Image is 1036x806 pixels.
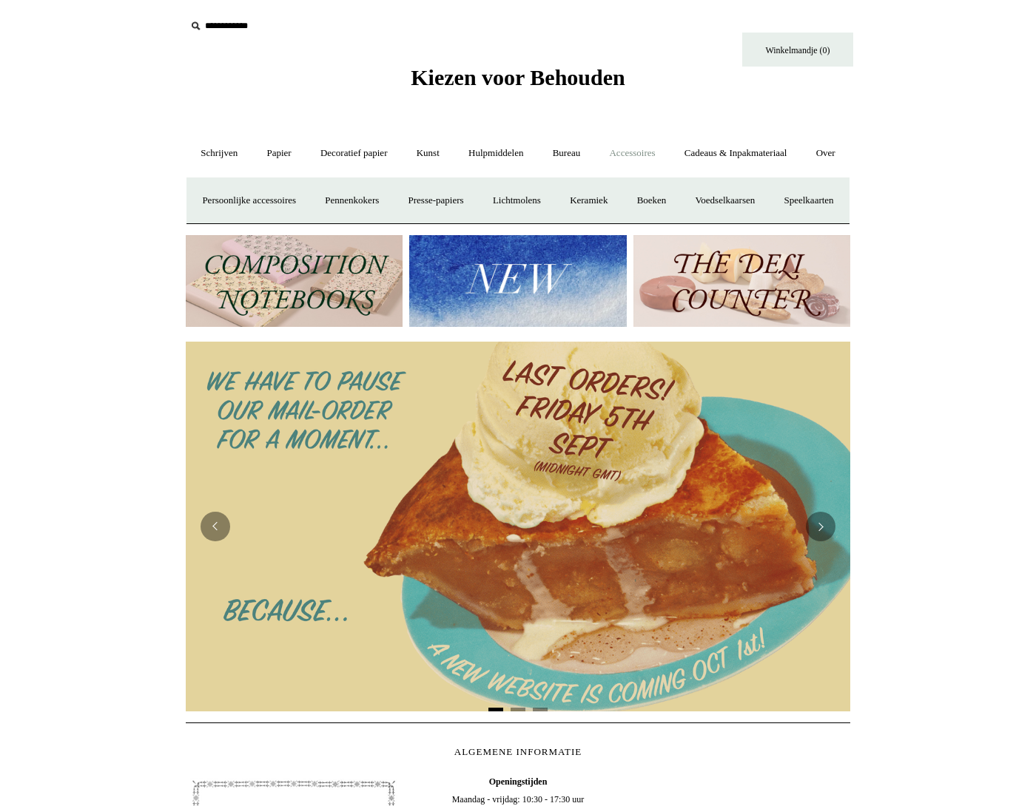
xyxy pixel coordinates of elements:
[806,512,835,541] button: Volgende
[307,134,401,173] a: Decoratief papier
[408,194,464,206] font: Presse-papiers
[637,194,667,206] font: Boeken
[570,194,608,206] font: Keramiek
[266,147,291,158] font: Papier
[454,746,582,757] font: ALGEMENE INFORMATIE
[411,77,625,87] a: Kiezen voor Behouden
[553,147,581,158] font: Bureau
[403,134,453,173] a: Kunst
[325,194,379,206] font: Pennenkokers
[624,181,680,220] a: Boeken
[201,147,238,158] font: Schrijven
[609,147,655,158] font: Accessoires
[816,147,835,158] font: Over
[201,512,230,541] button: Vorig
[186,342,850,711] img: 2025 Nieuwe website binnenkort beschikbaar.png__PID:95e867f5-3b87-426e-97a5-a534fe0a3431
[765,45,830,55] font: Winkelmandje (0)
[770,181,847,220] a: Speelkaarten
[511,708,525,711] button: Pagina 2
[417,147,440,158] font: Kunst
[452,794,585,805] font: Maandag - vrijdag: 10:30 - 17:30 uur
[189,181,309,220] a: Persoonlijke accessoires
[409,235,626,328] img: Nieuw.jpg__PID:f73bdf93-380a-4a35-bcfe-7823039498e1
[253,134,304,173] a: Papier
[533,708,548,711] button: Pagina 3
[187,134,251,173] a: Schrijven
[493,194,541,206] font: Lichtmolens
[784,194,833,206] font: Speelkaarten
[742,33,853,67] a: Winkelmandje (0)
[682,181,769,220] a: Voedselkaarsen
[803,134,849,173] a: Over
[480,181,554,220] a: Lichtmolens
[186,235,403,328] img: 202302 Samenstellingsgrootboeken.jpg__PID:69722ee6-fa44-49dd-a067-31375e5d54ec
[320,147,388,158] font: Decoratief papier
[684,147,787,158] font: Cadeaus & Inpakmateriaal
[312,181,392,220] a: Pennenkokers
[633,235,850,328] img: De delicatessenbalie
[671,134,801,173] a: Cadeaus & Inpakmateriaal
[696,194,756,206] font: Voedselkaarsen
[556,181,621,220] a: Keramiek
[488,708,503,711] button: Pagina 1
[468,147,523,158] font: Hulpmiddelen
[489,776,548,787] font: Openingstijden
[395,181,477,220] a: Presse-papiers
[539,134,594,173] a: Bureau
[455,134,536,173] a: Hulpmiddelen
[202,194,296,206] font: Persoonlijke accessoires
[411,65,625,89] font: Kiezen voor Behouden
[596,134,668,173] a: Accessoires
